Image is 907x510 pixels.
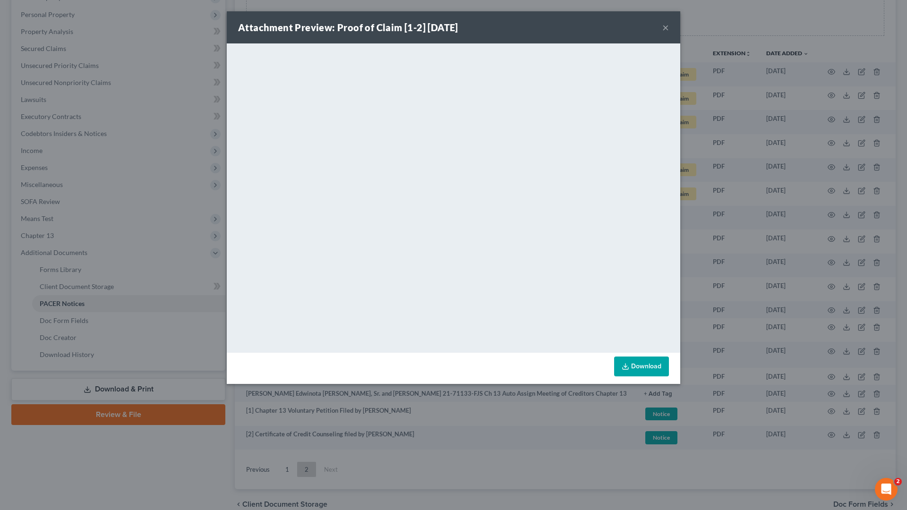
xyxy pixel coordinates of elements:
iframe: <object ng-attr-data='[URL][DOMAIN_NAME]' type='application/pdf' width='100%' height='650px'></ob... [227,43,680,350]
strong: Attachment Preview: Proof of Claim [1-2] [DATE] [238,22,458,33]
span: 2 [894,478,902,485]
button: × [662,22,669,33]
a: Download [614,357,669,376]
iframe: Intercom live chat [875,478,898,501]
